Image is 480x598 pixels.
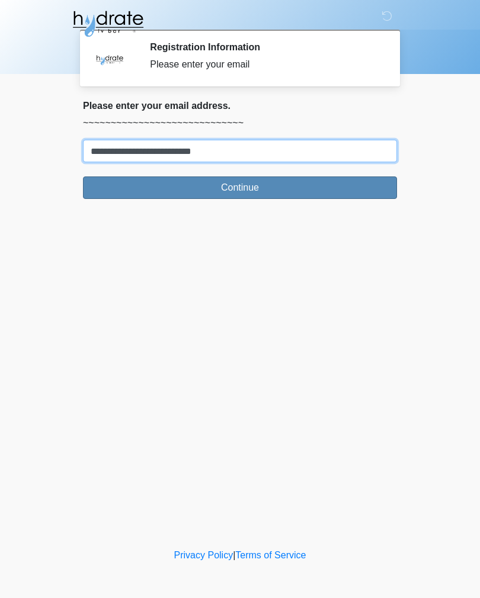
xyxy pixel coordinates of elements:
div: Please enter your email [150,57,379,72]
a: | [233,550,235,560]
button: Continue [83,176,397,199]
p: ~~~~~~~~~~~~~~~~~~~~~~~~~~~~~ [83,116,397,130]
a: Privacy Policy [174,550,233,560]
a: Terms of Service [235,550,306,560]
h2: Please enter your email address. [83,100,397,111]
img: Hydrate IV Bar - Fort Collins Logo [71,9,145,38]
img: Agent Avatar [92,41,127,77]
